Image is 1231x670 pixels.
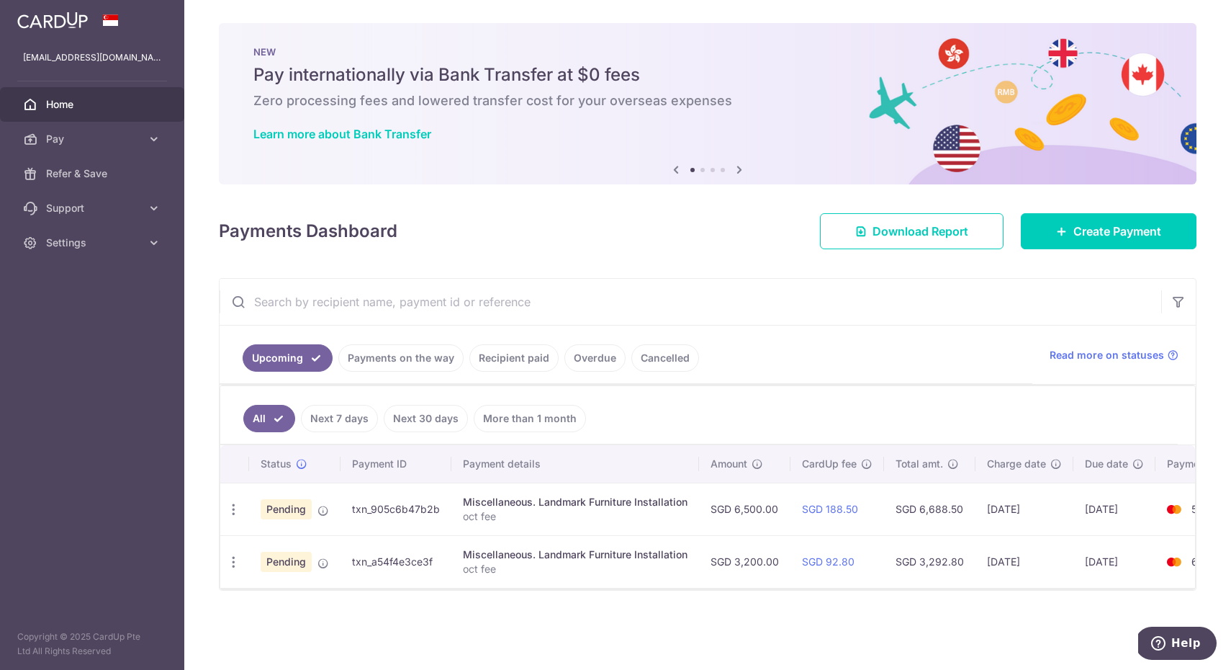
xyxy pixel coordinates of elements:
[243,344,333,372] a: Upcoming
[384,405,468,432] a: Next 30 days
[711,457,747,471] span: Amount
[463,548,687,562] div: Miscellaneous. Landmark Furniture Installation
[46,201,141,215] span: Support
[341,445,451,483] th: Payment ID
[884,535,975,588] td: SGD 3,292.80
[1050,348,1178,362] a: Read more on statuses
[253,46,1162,58] p: NEW
[23,50,161,65] p: [EMAIL_ADDRESS][DOMAIN_NAME]
[1138,627,1217,663] iframe: Opens a widget where you can find more information
[896,457,943,471] span: Total amt.
[46,97,141,112] span: Home
[872,223,968,240] span: Download Report
[219,23,1196,184] img: Bank transfer banner
[1085,457,1128,471] span: Due date
[699,483,790,535] td: SGD 6,500.00
[451,445,699,483] th: Payment details
[1191,503,1215,515] span: 5573
[338,344,464,372] a: Payments on the way
[261,499,312,519] span: Pending
[17,12,88,29] img: CardUp
[46,236,141,250] span: Settings
[1073,535,1155,588] td: [DATE]
[975,535,1073,588] td: [DATE]
[631,344,699,372] a: Cancelled
[46,132,141,146] span: Pay
[261,552,312,572] span: Pending
[46,166,141,181] span: Refer & Save
[802,555,855,568] a: SGD 92.80
[463,509,687,524] p: oct fee
[469,344,559,372] a: Recipient paid
[253,92,1162,110] h6: Zero processing fees and lowered transfer cost for your overseas expenses
[243,405,295,432] a: All
[1021,213,1196,249] a: Create Payment
[261,457,292,471] span: Status
[301,405,378,432] a: Next 7 days
[884,483,975,535] td: SGD 6,688.50
[802,503,858,515] a: SGD 188.50
[341,535,451,588] td: txn_a54f4e3ce3f
[1160,501,1189,518] img: Bank Card
[1160,553,1189,571] img: Bank Card
[253,127,431,141] a: Learn more about Bank Transfer
[699,535,790,588] td: SGD 3,200.00
[1073,483,1155,535] td: [DATE]
[820,213,1004,249] a: Download Report
[1191,555,1215,568] span: 6418
[341,483,451,535] td: txn_905c6b47b2b
[474,405,586,432] a: More than 1 month
[564,344,626,372] a: Overdue
[220,279,1161,325] input: Search by recipient name, payment id or reference
[1073,223,1161,240] span: Create Payment
[463,495,687,509] div: Miscellaneous. Landmark Furniture Installation
[987,457,1046,471] span: Charge date
[802,457,857,471] span: CardUp fee
[463,562,687,576] p: oct fee
[253,63,1162,86] h5: Pay internationally via Bank Transfer at $0 fees
[219,218,397,244] h4: Payments Dashboard
[1050,348,1164,362] span: Read more on statuses
[975,483,1073,535] td: [DATE]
